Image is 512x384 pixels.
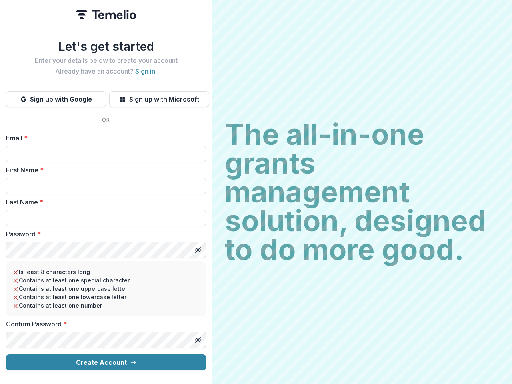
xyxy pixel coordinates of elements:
[76,10,136,19] img: Temelio
[6,197,201,207] label: Last Name
[6,133,201,143] label: Email
[6,229,201,239] label: Password
[6,91,106,107] button: Sign up with Google
[12,301,200,310] li: Contains at least one number
[6,68,206,75] h2: Already have an account? .
[192,334,204,346] button: Toggle password visibility
[192,244,204,256] button: Toggle password visibility
[6,165,201,175] label: First Name
[12,293,200,301] li: Contains at least one lowercase letter
[6,57,206,64] h2: Enter your details below to create your account
[12,268,200,276] li: Is least 8 characters long
[109,91,209,107] button: Sign up with Microsoft
[12,284,200,293] li: Contains at least one uppercase letter
[6,319,201,329] label: Confirm Password
[135,67,155,75] a: Sign in
[12,276,200,284] li: Contains at least one special character
[6,39,206,54] h1: Let's get started
[6,354,206,370] button: Create Account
